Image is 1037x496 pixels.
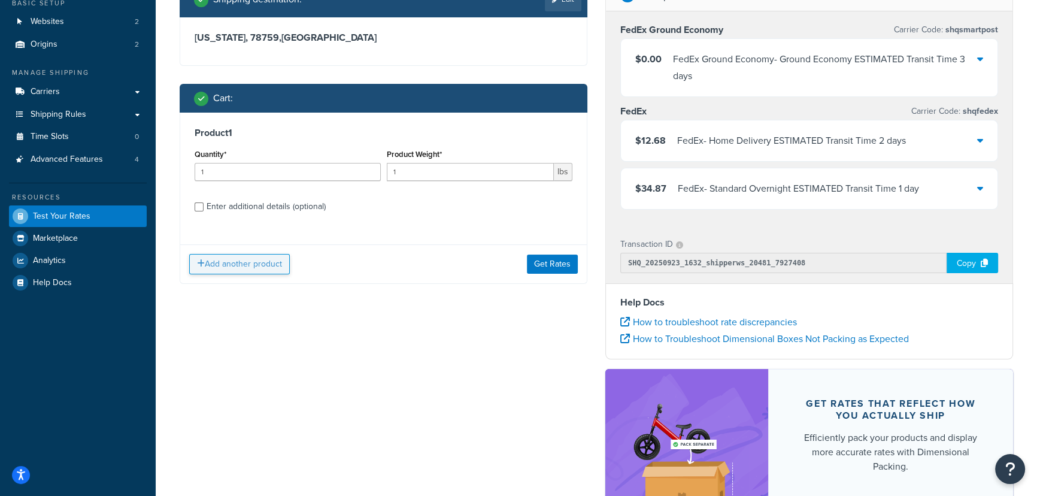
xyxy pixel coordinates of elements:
[943,23,998,36] span: shqsmartpost
[554,163,572,181] span: lbs
[960,105,998,117] span: shqfedex
[9,104,147,126] a: Shipping Rules
[620,236,673,253] p: Transaction ID
[620,24,723,36] h3: FedEx Ground Economy
[31,155,103,165] span: Advanced Features
[195,127,572,139] h3: Product 1
[387,150,442,159] label: Product Weight*
[135,132,139,142] span: 0
[195,163,381,181] input: 0
[9,126,147,148] li: Time Slots
[9,250,147,271] a: Analytics
[33,211,90,222] span: Test Your Rates
[33,256,66,266] span: Analytics
[135,40,139,50] span: 2
[673,51,977,84] div: FedEx Ground Economy - Ground Economy ESTIMATED Transit Time 3 days
[620,105,647,117] h3: FedEx
[9,272,147,294] a: Help Docs
[9,149,147,171] a: Advanced Features4
[9,68,147,78] div: Manage Shipping
[9,149,147,171] li: Advanced Features
[195,150,226,159] label: Quantity*
[9,228,147,249] a: Marketplace
[31,87,60,97] span: Carriers
[195,32,572,44] h3: [US_STATE], 78759 , [GEOGRAPHIC_DATA]
[135,155,139,165] span: 4
[213,93,233,104] h2: Cart :
[31,40,57,50] span: Origins
[135,17,139,27] span: 2
[797,398,984,422] div: Get rates that reflect how you actually ship
[947,253,998,273] div: Copy
[9,34,147,56] a: Origins2
[9,192,147,202] div: Resources
[911,103,998,120] p: Carrier Code:
[620,295,998,310] h4: Help Docs
[31,110,86,120] span: Shipping Rules
[677,132,906,149] div: FedEx - Home Delivery ESTIMATED Transit Time 2 days
[207,198,326,215] div: Enter additional details (optional)
[995,454,1025,484] button: Open Resource Center
[635,182,666,195] span: $34.87
[387,163,554,181] input: 0.00
[33,278,72,288] span: Help Docs
[635,134,666,147] span: $12.68
[195,202,204,211] input: Enter additional details (optional)
[33,234,78,244] span: Marketplace
[9,126,147,148] a: Time Slots0
[620,332,909,346] a: How to Troubleshoot Dimensional Boxes Not Packing as Expected
[9,81,147,103] a: Carriers
[678,180,919,197] div: FedEx - Standard Overnight ESTIMATED Transit Time 1 day
[635,52,662,66] span: $0.00
[9,11,147,33] li: Websites
[894,22,998,38] p: Carrier Code:
[189,254,290,274] button: Add another product
[31,132,69,142] span: Time Slots
[9,205,147,227] a: Test Your Rates
[31,17,64,27] span: Websites
[527,255,578,274] button: Get Rates
[9,34,147,56] li: Origins
[9,11,147,33] a: Websites2
[620,315,797,329] a: How to troubleshoot rate discrepancies
[797,431,984,474] div: Efficiently pack your products and display more accurate rates with Dimensional Packing.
